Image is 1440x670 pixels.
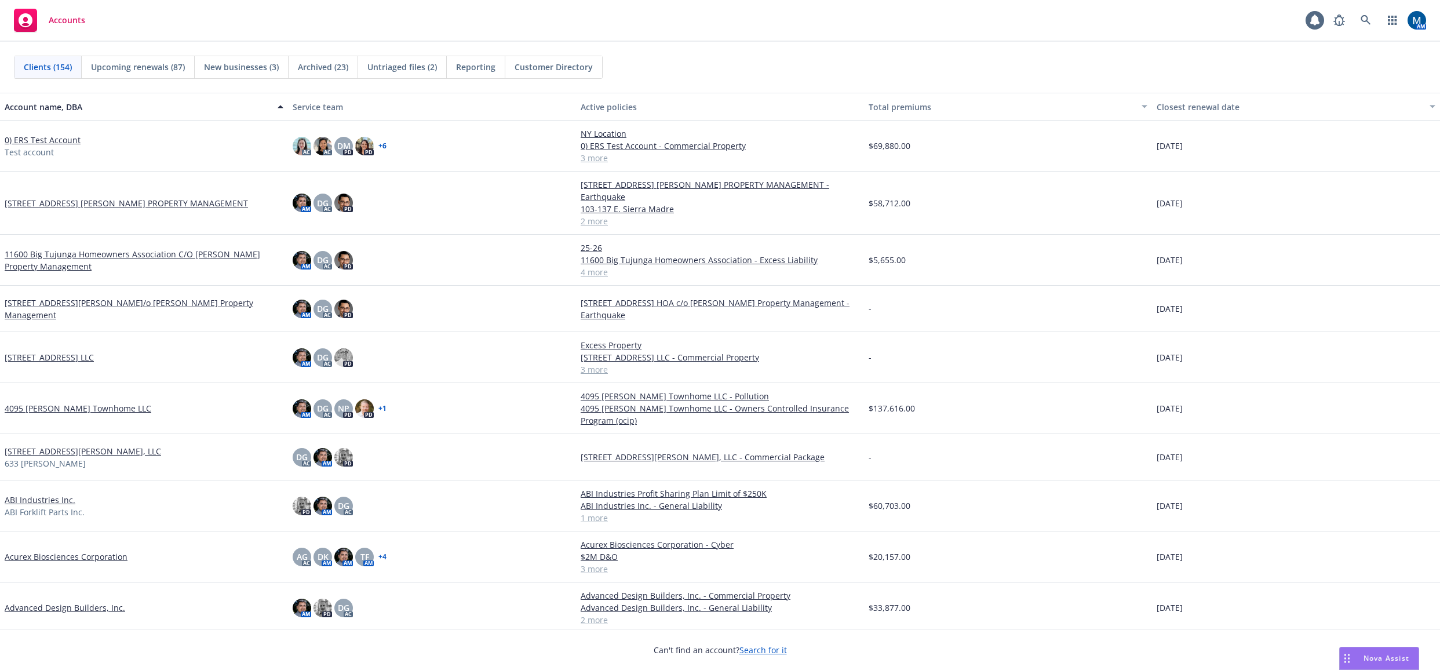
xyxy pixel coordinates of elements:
[581,589,859,602] a: Advanced Design Builders, Inc. - Commercial Property
[869,303,872,315] span: -
[355,137,374,155] img: photo
[334,251,353,270] img: photo
[1152,93,1440,121] button: Closest renewal date
[91,61,185,73] span: Upcoming renewals (87)
[297,551,308,563] span: AG
[581,551,859,563] a: $2M D&O
[298,61,348,73] span: Archived (23)
[581,390,859,402] a: 4095 [PERSON_NAME] Townhome LLC - Pollution
[581,512,859,524] a: 1 more
[581,538,859,551] a: Acurex Biosciences Corporation - Cyber
[581,487,859,500] a: ABI Industries Profit Sharing Plan Limit of $250K
[293,101,571,113] div: Service team
[5,445,161,457] a: [STREET_ADDRESS][PERSON_NAME], LLC
[1157,254,1183,266] span: [DATE]
[869,197,910,209] span: $58,712.00
[296,451,308,463] span: DG
[313,137,332,155] img: photo
[367,61,437,73] span: Untriaged files (2)
[1157,140,1183,152] span: [DATE]
[5,146,54,158] span: Test account
[378,143,387,150] a: + 6
[1157,351,1183,363] span: [DATE]
[5,402,151,414] a: 4095 [PERSON_NAME] Townhome LLC
[338,500,349,512] span: DG
[5,297,283,321] a: [STREET_ADDRESS][PERSON_NAME]/o [PERSON_NAME] Property Management
[317,351,329,363] span: DG
[334,448,353,467] img: photo
[869,101,1135,113] div: Total premiums
[515,61,593,73] span: Customer Directory
[581,140,859,152] a: 0) ERS Test Account - Commercial Property
[318,551,329,563] span: DK
[5,248,283,272] a: 11600 Big Tujunga Homeowners Association C/O [PERSON_NAME] Property Management
[581,128,859,140] a: NY Location
[317,254,329,266] span: DG
[1157,500,1183,512] span: [DATE]
[1157,303,1183,315] span: [DATE]
[581,563,859,575] a: 3 more
[1157,602,1183,614] span: [DATE]
[869,140,910,152] span: $69,880.00
[576,93,864,121] button: Active policies
[1157,402,1183,414] span: [DATE]
[355,399,374,418] img: photo
[204,61,279,73] span: New businesses (3)
[581,297,859,321] a: [STREET_ADDRESS] HOA c/o [PERSON_NAME] Property Management - Earthquake
[1157,197,1183,209] span: [DATE]
[1408,11,1426,30] img: photo
[5,457,86,469] span: 633 [PERSON_NAME]
[5,134,81,146] a: 0) ERS Test Account
[864,93,1152,121] button: Total premiums
[5,197,248,209] a: [STREET_ADDRESS] [PERSON_NAME] PROPERTY MANAGEMENT
[1381,9,1404,32] a: Switch app
[869,551,910,563] span: $20,157.00
[317,197,329,209] span: DG
[5,551,127,563] a: Acurex Biosciences Corporation
[338,602,349,614] span: DG
[869,402,915,414] span: $137,616.00
[313,497,332,515] img: photo
[1157,551,1183,563] span: [DATE]
[1339,647,1419,670] button: Nova Assist
[869,602,910,614] span: $33,877.00
[1157,451,1183,463] span: [DATE]
[5,494,75,506] a: ABI Industries Inc.
[581,614,859,626] a: 2 more
[378,554,387,560] a: + 4
[5,506,85,518] span: ABI Forklift Parts Inc.
[313,599,332,617] img: photo
[5,101,271,113] div: Account name, DBA
[581,215,859,227] a: 2 more
[869,254,906,266] span: $5,655.00
[869,500,910,512] span: $60,703.00
[317,402,329,414] span: DG
[293,137,311,155] img: photo
[581,242,859,254] a: 25-26
[9,4,90,37] a: Accounts
[24,61,72,73] span: Clients (154)
[334,194,353,212] img: photo
[293,497,311,515] img: photo
[5,602,125,614] a: Advanced Design Builders, Inc.
[581,402,859,427] a: 4095 [PERSON_NAME] Townhome LLC - Owners Controlled Insurance Program (ocip)
[338,402,349,414] span: NP
[1340,647,1354,669] div: Drag to move
[313,448,332,467] img: photo
[581,254,859,266] a: 11600 Big Tujunga Homeowners Association - Excess Liability
[293,399,311,418] img: photo
[581,266,859,278] a: 4 more
[378,405,387,412] a: + 1
[654,644,787,656] span: Can't find an account?
[1328,9,1351,32] a: Report a Bug
[581,451,859,463] a: [STREET_ADDRESS][PERSON_NAME], LLC - Commercial Package
[360,551,369,563] span: TF
[581,203,859,215] a: 103-137 E. Sierra Madre
[293,194,311,212] img: photo
[317,303,329,315] span: DG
